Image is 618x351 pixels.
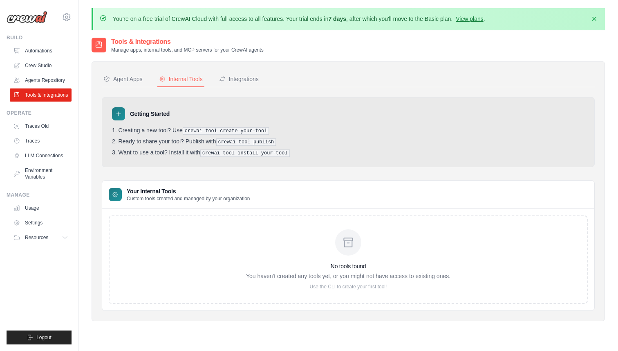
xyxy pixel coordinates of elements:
[7,34,72,41] div: Build
[103,75,143,83] div: Agent Apps
[10,134,72,147] a: Traces
[127,195,250,202] p: Custom tools created and managed by your organization
[10,44,72,57] a: Automations
[246,262,450,270] h3: No tools found
[7,331,72,344] button: Logout
[111,37,264,47] h2: Tools & Integrations
[7,192,72,198] div: Manage
[246,272,450,280] p: You haven't created any tools yet, or you might not have access to existing ones.
[577,312,618,351] iframe: Chat Widget
[25,234,48,241] span: Resources
[111,47,264,53] p: Manage apps, internal tools, and MCP servers for your CrewAI agents
[127,187,250,195] h3: Your Internal Tools
[10,164,72,183] a: Environment Variables
[7,11,47,23] img: Logo
[10,74,72,87] a: Agents Repository
[10,149,72,162] a: LLM Connections
[112,138,584,146] li: Ready to share your tool? Publish with
[36,334,51,341] span: Logout
[157,72,204,87] button: Internal Tools
[159,75,203,83] div: Internal Tools
[102,72,144,87] button: Agent Apps
[130,110,170,118] h3: Getting Started
[217,72,260,87] button: Integrations
[10,216,72,229] a: Settings
[10,59,72,72] a: Crew Studio
[219,75,259,83] div: Integrations
[456,16,483,22] a: View plans
[112,149,584,157] li: Want to use a tool? Install it with
[246,283,450,290] p: Use the CLI to create your first tool!
[112,127,584,135] li: Creating a new tool? Use
[10,88,72,102] a: Tools & Integrations
[216,138,276,146] pre: crewai tool publish
[200,149,290,157] pre: crewai tool install your-tool
[183,127,269,135] pre: crewai tool create your-tool
[10,231,72,244] button: Resources
[10,120,72,133] a: Traces Old
[7,110,72,116] div: Operate
[10,202,72,215] a: Usage
[328,16,346,22] strong: 7 days
[113,15,485,23] p: You're on a free trial of CrewAI Cloud with full access to all features. Your trial ends in , aft...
